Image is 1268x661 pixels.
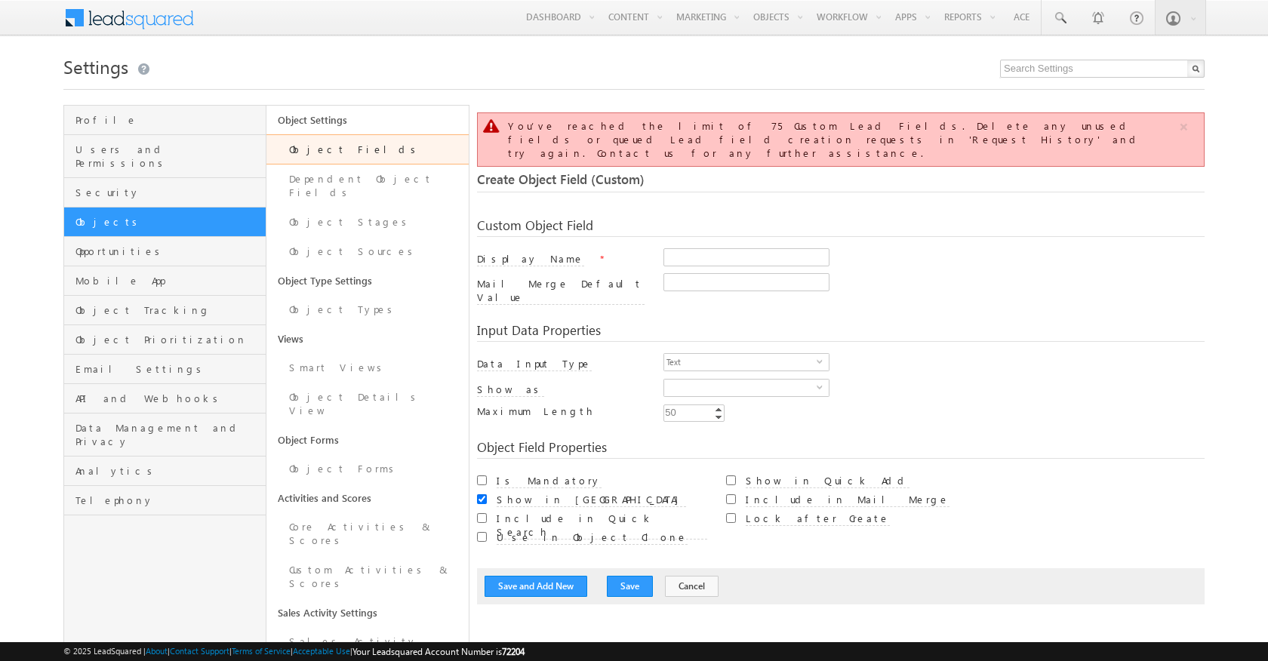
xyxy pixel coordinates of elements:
a: Telephony [64,486,266,515]
button: Save and Add New [485,576,587,597]
div: Input Data Properties [477,324,1205,342]
label: Include in Mail Merge [746,493,949,507]
span: Opportunities [75,244,262,258]
a: Include in Quick Search [497,525,707,538]
span: Telephony [75,493,262,507]
a: Terms of Service [232,646,291,656]
a: Email Settings [64,355,266,384]
a: Objects [64,208,266,237]
span: Email Settings [75,362,262,376]
a: Show in Quick Add [746,474,909,487]
button: Cancel [665,576,719,597]
a: Object Forms [266,454,469,484]
a: Data Management and Privacy [64,414,266,457]
a: Mail Merge Default Value [477,291,645,303]
a: Display Name [477,252,596,265]
span: API and Webhooks [75,392,262,405]
a: Users and Permissions [64,135,266,178]
button: Save [607,576,653,597]
a: Object Settings [266,106,469,134]
span: Settings [63,54,128,78]
label: Include in Quick Search [497,512,707,540]
span: Data Management and Privacy [75,421,262,448]
a: Object Sources [266,237,469,266]
a: Lock after Create [746,512,890,524]
span: Security [75,186,262,199]
div: Custom Object Field [477,219,1205,237]
input: Search Settings [1000,60,1205,78]
label: Show in Quick Add [746,474,909,488]
a: Data Input Type [477,357,592,370]
span: select [817,383,829,390]
span: Object Prioritization [75,333,262,346]
a: Smart Views [266,353,469,383]
a: Object Fields [266,134,469,164]
a: Profile [64,106,266,135]
a: About [146,646,168,656]
label: Use in Object Clone [497,530,688,545]
div: Object Field Properties [477,441,1205,459]
a: Acceptable Use [293,646,350,656]
label: Data Input Type [477,357,592,371]
label: Maximum Length [477,404,645,418]
a: Show as [477,383,544,395]
span: Text [664,354,817,370]
a: Analytics [64,457,266,486]
a: Include in Mail Merge [746,493,949,506]
span: © 2025 LeadSquared | | | | | [63,644,525,659]
a: Opportunities [64,237,266,266]
label: Lock after Create [746,512,890,526]
a: Object Prioritization [64,325,266,355]
span: select [817,358,829,364]
span: Mobile App [75,274,262,287]
div: You’ve reached the limit of 75 Custom Lead Fields. Delete any unused fields or queued Lead field ... [508,119,1177,160]
a: Increment [712,405,725,413]
a: Activities and Scores [266,484,469,512]
a: Sales Activity Settings [266,598,469,627]
a: Object Stages [266,208,469,237]
span: Create Object Field (Custom) [477,171,645,188]
a: Contact Support [170,646,229,656]
span: Objects [75,215,262,229]
span: Object Tracking [75,303,262,317]
label: Show as [477,383,544,397]
span: 72204 [502,646,525,657]
a: Object Details View [266,383,469,426]
a: Dependent Object Fields [266,164,469,208]
span: Your Leadsquared Account Number is [352,646,525,657]
a: Views [266,324,469,353]
a: Use in Object Clone [497,530,688,543]
a: Object Type Settings [266,266,469,295]
a: Decrement [712,413,725,421]
a: Custom Activities & Scores [266,555,469,598]
span: Profile [75,113,262,127]
a: Object Types [266,295,469,324]
a: Object Forms [266,426,469,454]
a: API and Webhooks [64,384,266,414]
span: Users and Permissions [75,143,262,170]
a: Mobile App [64,266,266,296]
a: Object Tracking [64,296,266,325]
a: Core Activities & Scores [266,512,469,555]
label: Mail Merge Default Value [477,277,645,305]
a: Security [64,178,266,208]
span: Analytics [75,464,262,478]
